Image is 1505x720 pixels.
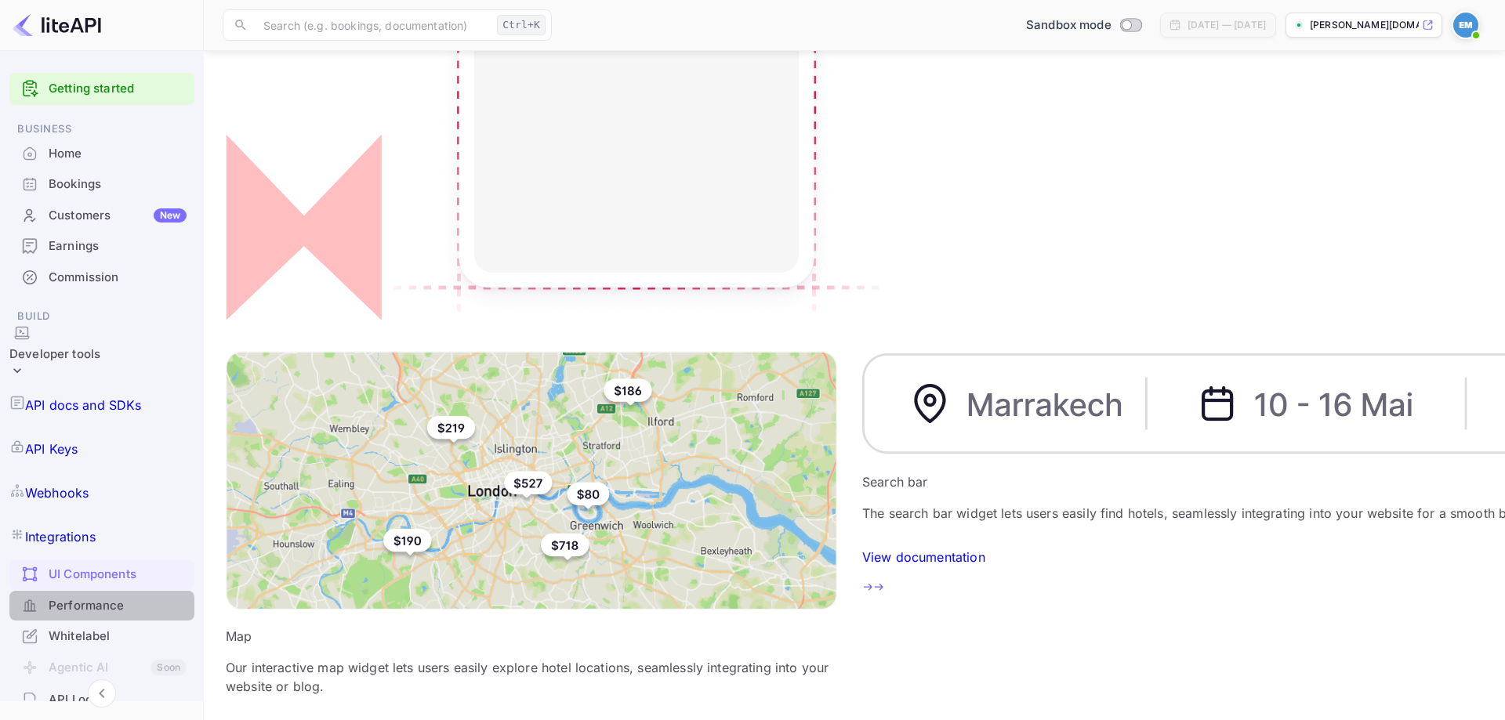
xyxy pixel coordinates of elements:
[49,237,187,255] div: Earnings
[9,471,194,515] a: Webhooks
[9,685,194,715] div: API Logs
[9,591,194,621] div: Performance
[9,427,194,471] a: API Keys
[9,621,194,652] div: Whitelabel
[1188,18,1266,32] div: [DATE] — [DATE]
[1020,16,1148,34] div: Switch to Production mode
[25,527,96,546] p: Integrations
[9,325,100,384] div: Developer tools
[9,201,194,230] a: CustomersNew
[226,350,837,610] img: Map Frame
[226,658,837,696] p: Our interactive map widget lets users easily explore hotel locations, seamlessly integrating into...
[9,591,194,620] a: Performance
[49,628,187,646] div: Whitelabel
[25,440,78,458] p: API Keys
[1453,13,1478,38] img: Eugene Mulder
[88,679,116,707] button: Collapse navigation
[9,139,194,169] div: Home
[9,621,194,650] a: Whitelabel
[9,383,194,427] a: API docs and SDKs
[49,145,187,163] div: Home
[9,169,194,200] div: Bookings
[49,566,187,584] div: UI Components
[9,685,194,714] a: API Logs
[9,231,194,260] a: Earnings
[9,121,194,138] span: Business
[49,175,187,194] div: Bookings
[9,346,100,364] div: Developer tools
[49,691,187,709] div: API Logs
[254,9,491,41] input: Search (e.g. bookings, documentation)
[9,201,194,231] div: CustomersNew
[25,483,89,502] p: Webhooks
[226,627,837,646] p: Map
[9,515,194,559] a: Integrations
[49,597,187,615] div: Performance
[9,559,194,590] div: UI Components
[49,207,187,225] div: Customers
[497,15,546,35] div: Ctrl+K
[9,308,194,325] span: Build
[154,208,187,223] div: New
[25,396,142,414] p: API docs and SDKs
[9,559,194,588] a: UI Components
[9,231,194,262] div: Earnings
[49,80,187,98] a: Getting started
[9,262,194,293] div: Commission
[9,169,194,198] a: Bookings
[9,73,194,105] div: Getting started
[49,269,187,287] div: Commission
[13,13,101,38] img: LiteAPI logo
[9,262,194,291] a: Commission
[1026,16,1112,34] span: Sandbox mode
[1310,18,1419,32] p: [PERSON_NAME][DOMAIN_NAME]...
[9,139,194,168] a: Home
[862,548,985,566] p: View documentation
